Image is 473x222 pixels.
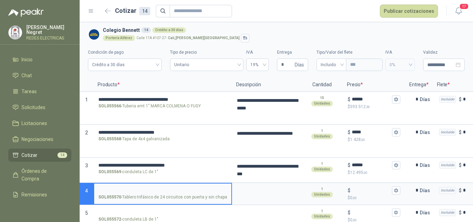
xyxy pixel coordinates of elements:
img: Company Logo [9,26,22,39]
a: Negociaciones [8,133,71,146]
p: - Tablero trifásico de 24 circuitos con puerta y sin chapa [98,194,227,201]
span: 17 [459,3,469,10]
a: Remisiones [8,188,71,201]
input: SOL055570-Tablero trifásico de 24 circuitos con puerta y sin chapa [98,188,227,193]
div: Unidades [311,167,333,172]
div: Portería Alférez [103,35,135,41]
div: Crédito a 30 días [152,27,186,33]
span: Solicitudes [21,104,45,111]
p: Descripción [232,78,301,92]
p: $ [348,96,350,103]
span: Remisiones [21,191,47,198]
span: Incluido [321,60,342,70]
button: $$12.495,00 [392,161,400,169]
span: 3 [85,163,88,168]
span: 593.512 [350,104,370,109]
p: $ [348,209,350,216]
p: $ [459,96,462,103]
span: 4 [85,188,88,194]
h2: Cotizar [115,6,150,16]
div: Unidades [311,134,333,139]
input: $$0,00 [352,210,391,215]
input: SOL055568-Tapa de 4x4 galvanizada [98,130,227,135]
p: REDES ELECTRICAS [26,36,71,40]
div: Incluido [439,209,456,216]
button: $$0,00 [392,208,400,217]
a: Solicitudes [8,101,71,114]
span: ,00 [352,196,357,200]
label: Condición de pago [88,49,162,56]
label: Validez [423,49,465,56]
p: $ [348,104,400,110]
p: Días [420,206,433,220]
p: $ [459,161,462,169]
p: 1 [321,186,323,192]
p: Días [420,184,433,197]
a: Tareas [8,85,71,98]
p: Entrega [405,78,433,92]
span: Negociaciones [21,135,53,143]
p: - conduleta LC de 1" [98,169,158,175]
strong: Cali , [PERSON_NAME][GEOGRAPHIC_DATA] [168,36,240,40]
p: Cantidad [301,78,343,92]
p: - Tapa de 4x4 galvanizada [98,136,170,142]
p: $ [348,169,400,176]
input: SOL055569-conduleta LC de 1" [98,163,227,168]
button: Publicar cotizaciones [380,5,438,18]
div: Unidades [311,101,333,106]
input: $$593.512,50 [352,97,391,102]
span: 1 [85,97,88,103]
p: 15 [320,95,324,101]
button: $$593.512,50 [392,95,400,104]
input: SOL055572-conduleta LB de 1" [98,210,227,215]
strong: SOL055566 [98,103,121,109]
span: 14 [57,152,67,158]
p: $ [348,128,350,136]
span: 19% [250,60,265,70]
p: $ [459,209,462,216]
div: Unidades [311,192,333,197]
span: 5 [85,210,88,216]
span: 2 [85,130,88,135]
div: Incluido [439,162,456,169]
div: 14 [139,7,150,15]
p: $ [348,136,400,143]
button: 17 [452,5,465,17]
button: $$1.428,00 [392,128,400,136]
div: Incluido [439,187,456,194]
span: Órdenes de Compra [21,167,65,183]
span: 0 [350,195,357,200]
p: 1 [321,208,323,214]
span: Días [295,59,304,71]
p: 1 [321,161,323,167]
input: SOL055566-Tuberia emt 1" MARCA COLMENA O FUGY [98,97,227,102]
a: Cotizar14 [8,149,71,162]
p: [PERSON_NAME] Negret [26,25,71,35]
a: Inicio [8,53,71,66]
span: Tareas [21,88,37,95]
span: 12.495 [350,170,367,175]
p: - Tuberia emt 1" MARCA COLMENA O FUGY [98,103,201,109]
label: IVA [246,49,269,56]
p: Días [420,92,433,106]
a: Chat [8,69,71,82]
input: $$1.428,00 [352,130,391,135]
p: Producto [93,78,232,92]
p: Precio [343,78,405,92]
label: Entrega [277,49,308,56]
p: Días [420,125,433,139]
span: 1.428 [350,137,365,142]
input: $$12.495,00 [352,162,391,168]
span: ,50 [366,105,370,109]
span: ,00 [352,218,357,222]
span: Unitario [174,60,239,70]
span: ,00 [361,138,365,142]
p: $ [348,195,400,201]
div: Incluido [439,129,456,136]
a: Configuración [8,204,71,217]
span: Chat [21,72,32,79]
a: Órdenes de Compra [8,165,71,185]
span: ,00 [363,171,367,175]
div: 14 [141,27,151,33]
img: Company Logo [88,28,100,41]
